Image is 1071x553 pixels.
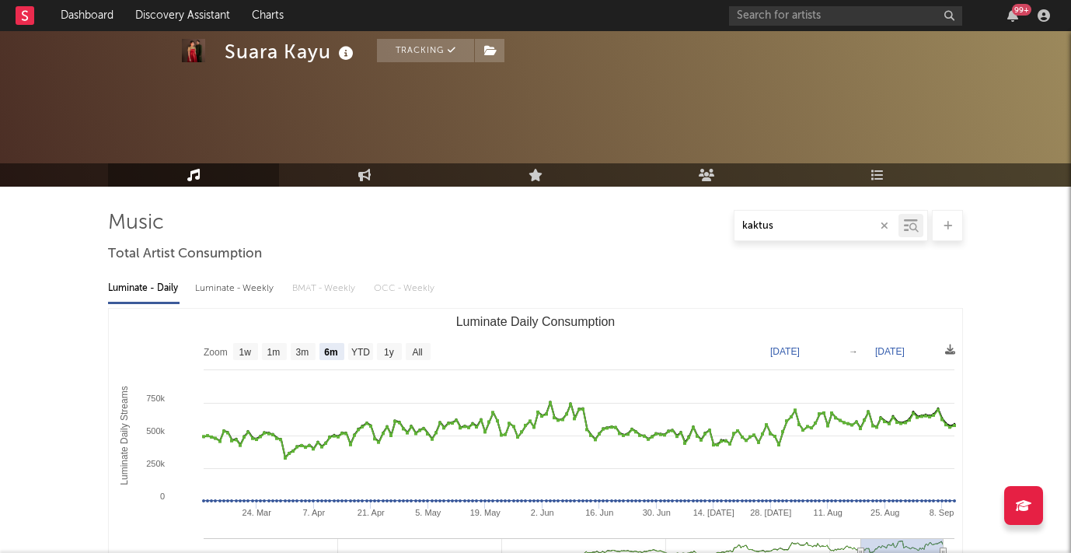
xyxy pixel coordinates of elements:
div: Suara Kayu [225,39,358,65]
text: [DATE] [875,346,905,357]
div: Luminate - Weekly [195,275,277,302]
text: All [412,347,422,358]
text: 28. [DATE] [750,508,791,517]
text: 11. Aug [814,508,842,517]
div: Luminate - Daily [108,275,180,302]
text: 19. May [470,508,501,517]
text: 3m [296,347,309,358]
text: [DATE] [770,346,800,357]
text: Luminate Daily Streams [119,386,130,485]
text: 1y [384,347,394,358]
text: 16. Jun [585,508,613,517]
text: 5. May [415,508,441,517]
input: Search for artists [729,6,962,26]
text: → [849,346,858,357]
text: 6m [324,347,337,358]
text: 500k [146,426,165,436]
text: 2. Jun [531,508,554,517]
button: Tracking [377,39,474,62]
text: 14. [DATE] [693,508,734,517]
input: Search by song name or URL [734,220,898,233]
text: 1m [267,347,281,358]
text: 24. Mar [242,508,272,517]
text: 7. Apr [302,508,325,517]
div: 99 + [1012,4,1031,16]
text: 250k [146,459,165,468]
text: Zoom [204,347,228,358]
text: 750k [146,394,165,403]
text: 21. Apr [358,508,385,517]
text: 30. Jun [643,508,671,517]
text: 1w [239,347,252,358]
span: Total Artist Consumption [108,245,262,264]
text: 0 [160,492,165,501]
text: Luminate Daily Consumption [456,315,616,328]
text: 25. Aug [870,508,899,517]
button: 99+ [1007,9,1018,22]
text: 8. Sep [930,508,954,517]
text: YTD [351,347,370,358]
